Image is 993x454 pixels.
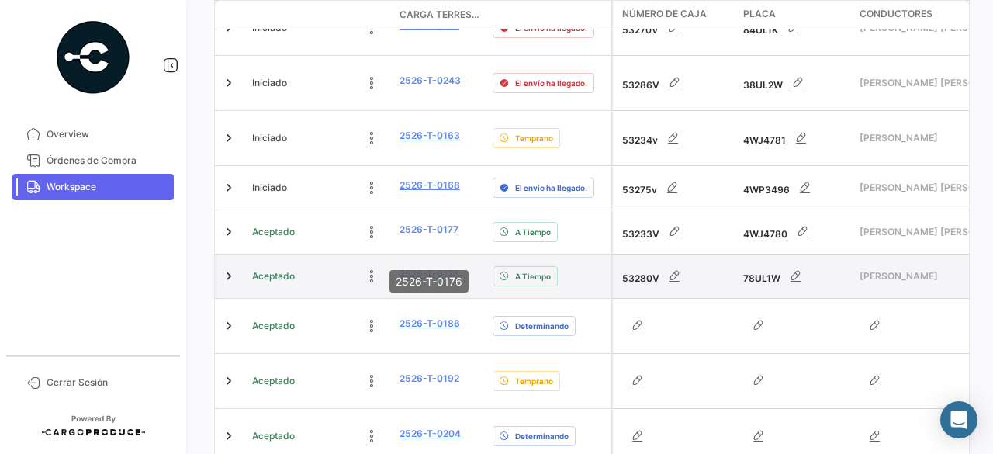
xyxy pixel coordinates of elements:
span: Iniciado [252,76,287,90]
div: 53233V [622,217,731,248]
a: 2526-T-0243 [400,74,461,88]
span: Cerrar Sesión [47,376,168,390]
div: 4WJ4780 [743,217,847,248]
span: A Tiempo [515,226,551,238]
span: [PERSON_NAME] [PERSON_NAME] [860,225,986,239]
span: Conductores [860,7,932,21]
div: 4WP3496 [743,172,847,203]
span: Overview [47,127,168,141]
a: 2526-T-0163 [400,129,460,143]
a: 2526-T-0177 [400,223,458,237]
datatable-header-cell: Número de Caja [613,1,737,29]
div: 53275v [622,172,731,203]
span: Iniciado [252,131,287,145]
span: Temprano [515,132,553,144]
div: 2526-T-0176 [389,270,469,293]
div: 53234v [622,123,731,154]
a: Expand/Collapse Row [221,180,237,196]
span: Iniciado [252,181,287,195]
a: Overview [12,121,174,147]
img: powered-by.png [54,19,132,96]
span: Determinando [515,320,569,332]
datatable-header-cell: Delay Status [486,9,611,21]
a: 2526-T-0192 [400,372,459,386]
span: El envío ha llegado. [515,182,587,194]
span: Aceptado [252,374,295,388]
span: Aceptado [252,429,295,443]
div: 53286V [622,68,731,99]
a: Expand/Collapse Row [221,130,237,146]
a: Expand/Collapse Row [221,373,237,389]
span: [PERSON_NAME] [860,269,986,283]
datatable-header-cell: Estado [246,9,393,21]
div: 4WJ4781 [743,123,847,154]
span: [PERSON_NAME] [PERSON_NAME] [860,76,986,90]
a: Expand/Collapse Row [221,75,237,91]
a: Expand/Collapse Row [221,224,237,240]
span: A Tiempo [515,270,551,282]
span: Número de Caja [622,7,707,21]
span: Aceptado [252,269,295,283]
span: [PERSON_NAME] [860,131,986,145]
a: Expand/Collapse Row [221,318,237,334]
a: Expand/Collapse Row [221,269,237,284]
span: Workspace [47,180,168,194]
a: 2526-T-0168 [400,178,460,192]
div: 38UL2W [743,68,847,99]
div: 53280V [622,261,731,292]
span: [PERSON_NAME] [PERSON_NAME] [860,181,986,195]
span: Aceptado [252,225,295,239]
a: Expand/Collapse Row [221,428,237,444]
span: El envío ha llegado. [515,77,587,89]
span: Carga Terrestre # [400,8,480,22]
span: Placa [743,7,776,21]
span: Órdenes de Compra [47,154,168,168]
span: Temprano [515,375,553,387]
a: 2526-T-0186 [400,317,460,331]
a: 2526-T-0204 [400,427,461,441]
span: Determinando [515,430,569,442]
a: Órdenes de Compra [12,147,174,174]
a: Workspace [12,174,174,200]
div: 78UL1W [743,261,847,292]
datatable-header-cell: Carga Terrestre # [393,2,486,28]
datatable-header-cell: Placa [737,1,853,29]
span: Aceptado [252,319,295,333]
div: Abrir Intercom Messenger [940,401,977,438]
